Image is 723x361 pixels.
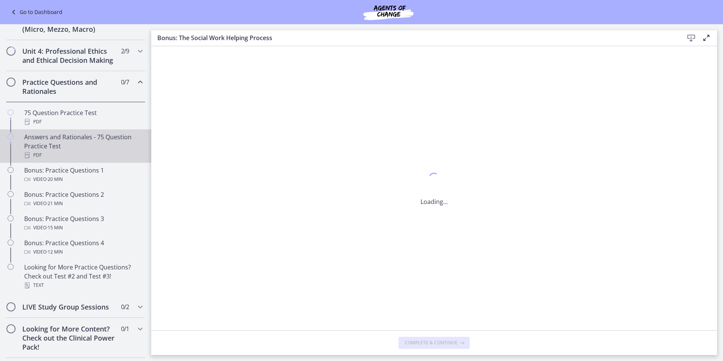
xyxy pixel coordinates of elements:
[47,175,63,184] span: · 20 min
[24,132,142,160] div: Answers and Rationales - 75 Question Practice Test
[121,324,129,333] span: 0 / 1
[24,214,142,232] div: Bonus: Practice Questions 3
[24,263,142,290] div: Looking for More Practice Questions? Check out Test #2 and Test #3!
[22,78,115,96] h2: Practice Questions and Rationales
[24,199,142,208] div: Video
[24,223,142,232] div: Video
[420,171,448,188] div: 1
[24,281,142,290] div: Text
[121,47,129,56] span: 2 / 9
[157,33,672,42] h3: Bonus: The Social Work Helping Process
[121,78,129,87] span: 0 / 7
[24,108,142,126] div: 75 Question Practice Test
[24,247,142,257] div: Video
[405,340,458,346] span: Complete & continue
[22,324,115,352] h2: Looking for More Content? Check out the Clinical Power Pack!
[24,238,142,257] div: Bonus: Practice Questions 4
[420,197,448,206] p: Loading...
[121,302,129,311] span: 0 / 2
[24,151,142,160] div: PDF
[47,199,63,208] span: · 21 min
[24,190,142,208] div: Bonus: Practice Questions 2
[22,302,115,311] h2: LIVE Study Group Sessions
[24,117,142,126] div: PDF
[9,8,62,17] a: Go to Dashboard
[24,166,142,184] div: Bonus: Practice Questions 1
[24,175,142,184] div: Video
[343,3,434,21] img: Agents of Change
[47,223,63,232] span: · 15 min
[22,47,115,65] h2: Unit 4: Professional Ethics and Ethical Decision Making
[47,247,63,257] span: · 12 min
[399,337,470,349] button: Complete & continue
